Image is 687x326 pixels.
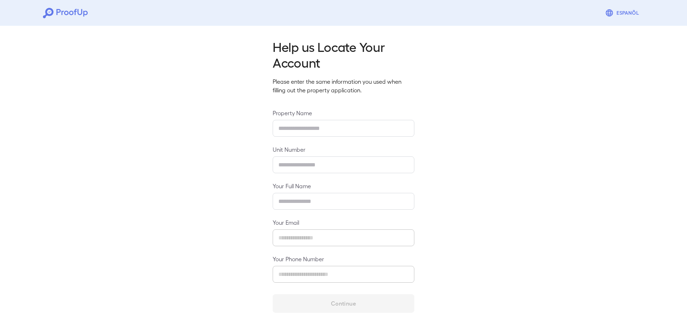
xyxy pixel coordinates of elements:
[273,182,414,190] label: Your Full Name
[273,109,414,117] label: Property Name
[273,145,414,154] label: Unit Number
[273,77,414,94] p: Please enter the same information you used when filling out the property application.
[273,218,414,227] label: Your Email
[273,39,414,70] h2: Help us Locate Your Account
[273,255,414,263] label: Your Phone Number
[602,6,644,20] button: Espanõl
